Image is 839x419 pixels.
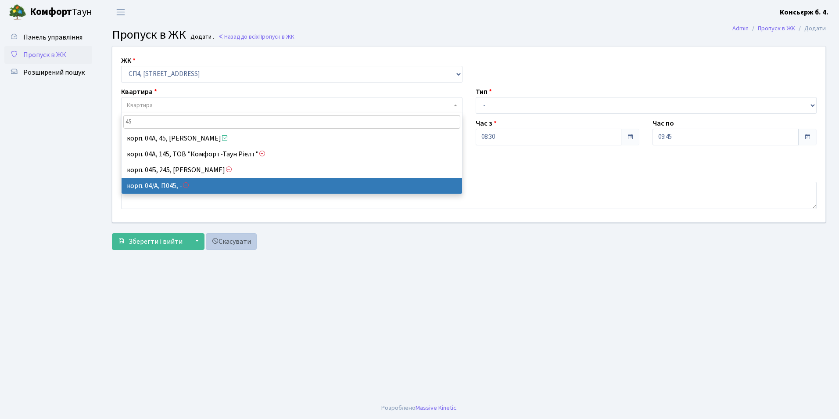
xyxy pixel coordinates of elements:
[23,33,82,42] span: Панель управління
[416,403,456,412] a: Massive Kinetic
[112,26,186,43] span: Пропуск в ЖК
[23,68,85,77] span: Розширений пошук
[30,5,92,20] span: Таун
[129,237,183,246] span: Зберегти і вийти
[4,29,92,46] a: Панель управління
[122,162,462,178] li: корп. 04Б, 245, [PERSON_NAME]
[758,24,795,33] a: Пропуск в ЖК
[476,118,497,129] label: Час з
[795,24,826,33] li: Додати
[4,46,92,64] a: Пропуск в ЖК
[112,233,188,250] button: Зберегти і вийти
[23,50,66,60] span: Пропуск в ЖК
[653,118,674,129] label: Час по
[121,87,157,97] label: Квартира
[719,19,839,38] nav: breadcrumb
[780,7,828,17] b: Консьєрж б. 4.
[218,33,294,41] a: Назад до всіхПропуск в ЖК
[189,33,214,41] small: Додати .
[476,87,492,97] label: Тип
[127,101,153,110] span: Квартира
[732,24,749,33] a: Admin
[381,403,458,413] div: Розроблено .
[122,178,462,194] li: корп. 04/А, П045, -
[4,64,92,81] a: Розширений пошук
[122,146,462,162] li: корп. 04А, 145, ТОВ "Комфорт-Таун Ріелт"
[206,233,257,250] a: Скасувати
[780,7,828,18] a: Консьєрж б. 4.
[30,5,72,19] b: Комфорт
[258,33,294,41] span: Пропуск в ЖК
[9,4,26,21] img: logo.png
[110,5,132,19] button: Переключити навігацію
[121,55,136,66] label: ЖК
[122,130,462,146] li: корп. 04А, 45, [PERSON_NAME]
